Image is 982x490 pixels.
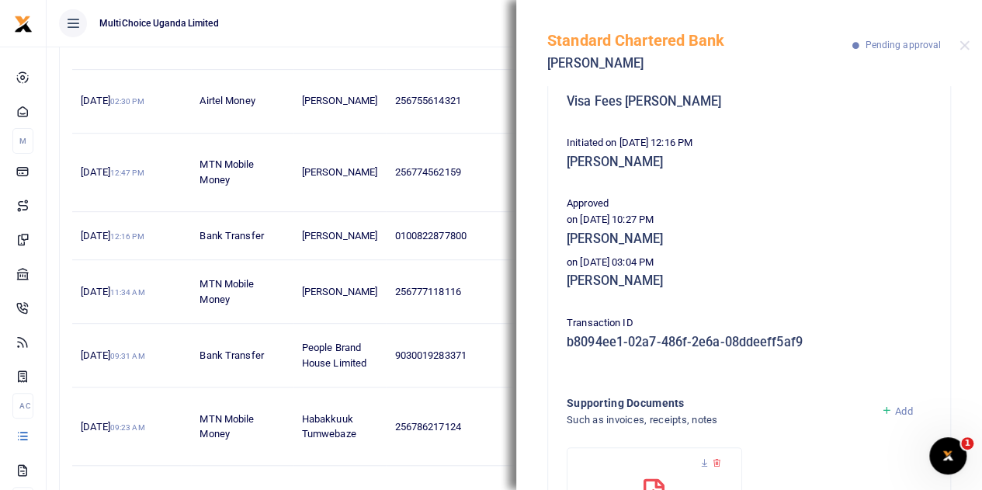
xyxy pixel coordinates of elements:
h5: Standard Chartered Bank [547,31,852,50]
span: Bank Transfer [200,230,263,242]
small: 12:47 PM [110,169,144,177]
a: logo-small logo-large logo-large [14,17,33,29]
small: 12:16 PM [110,232,144,241]
button: Close [959,40,970,50]
p: Initiated on [DATE] 12:16 PM [567,135,932,151]
span: 256786217124 [394,421,460,433]
h4: Such as invoices, receipts, notes [567,412,869,429]
p: on [DATE] 10:27 PM [567,212,932,228]
h5: Visa Fees [PERSON_NAME] [567,94,932,109]
span: 1 [961,437,973,450]
p: on [DATE] 03:04 PM [567,255,932,271]
li: Ac [12,393,33,419]
small: 09:23 AM [110,423,145,432]
li: M [12,128,33,154]
span: Bank Transfer [200,349,263,361]
span: MTN Mobile Money [200,413,254,440]
span: [DATE] [81,286,144,297]
span: Habakkuuk Tumwebaze [302,413,356,440]
span: [DATE] [81,349,144,361]
span: Add [895,405,912,417]
span: 256755614321 [394,95,460,106]
span: 256774562159 [394,166,460,178]
small: 11:34 AM [110,288,145,297]
iframe: Intercom live chat [929,437,966,474]
span: [PERSON_NAME] [302,95,377,106]
span: [DATE] [81,166,144,178]
img: logo-small [14,15,33,33]
small: 02:30 PM [110,97,144,106]
a: Add [881,405,913,417]
span: 9030019283371 [394,349,466,361]
p: Approved [567,196,932,212]
span: [DATE] [81,421,144,433]
span: MTN Mobile Money [200,158,254,186]
h5: b8094ee1-02a7-486f-2e6a-08ddeeff5af9 [567,335,932,350]
span: [PERSON_NAME] [302,230,377,242]
small: 09:31 AM [110,352,145,360]
span: MTN Mobile Money [200,278,254,305]
span: People Brand House Limited [302,342,366,369]
span: 256777118116 [394,286,460,297]
h5: [PERSON_NAME] [547,56,852,71]
span: [DATE] [81,95,144,106]
p: Transaction ID [567,315,932,332]
h4: Supporting Documents [567,394,869,412]
span: [PERSON_NAME] [302,166,377,178]
span: MultiChoice Uganda Limited [93,16,225,30]
span: Pending approval [865,40,941,50]
span: 0100822877800 [394,230,466,242]
h5: [PERSON_NAME] [567,273,932,289]
span: [PERSON_NAME] [302,286,377,297]
span: Airtel Money [200,95,255,106]
span: [DATE] [81,230,144,242]
h5: [PERSON_NAME] [567,155,932,170]
h5: [PERSON_NAME] [567,231,932,247]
